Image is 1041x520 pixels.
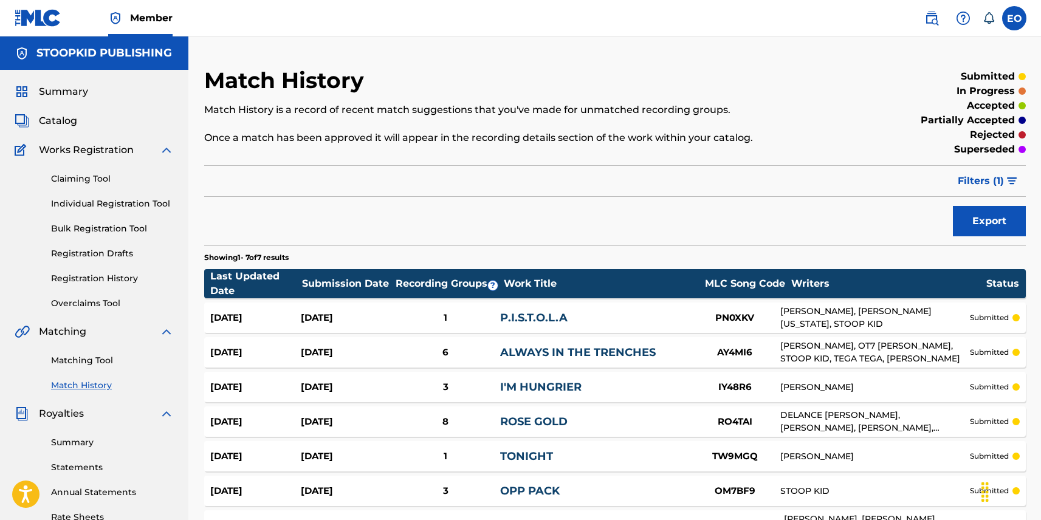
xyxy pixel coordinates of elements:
button: Filters (1) [950,166,1026,196]
p: submitted [970,381,1009,392]
div: OM7BF9 [689,484,780,498]
div: 3 [391,380,500,394]
div: [DATE] [210,484,301,498]
a: Bulk Registration Tool [51,222,174,235]
a: Claiming Tool [51,173,174,185]
div: [DATE] [210,450,301,464]
a: TONIGHT [500,450,553,463]
img: Royalties [15,406,29,421]
div: [DATE] [301,380,391,394]
img: help [956,11,971,26]
div: TW9MGQ [689,450,780,464]
div: Work Title [504,276,698,291]
p: Showing 1 - 7 of 7 results [204,252,289,263]
img: expand [159,324,174,339]
div: [PERSON_NAME], OT7 [PERSON_NAME], STOOP KID, TEGA TEGA, [PERSON_NAME] [780,340,969,365]
div: [DATE] [210,346,301,360]
img: MLC Logo [15,9,61,27]
span: Filters ( 1 ) [958,174,1004,188]
div: [DATE] [210,380,301,394]
iframe: Chat Widget [980,462,1041,520]
div: 1 [391,311,500,325]
div: AY4MI6 [689,346,780,360]
a: Matching Tool [51,354,174,367]
iframe: Resource Center [1007,337,1041,435]
span: Works Registration [39,143,134,157]
a: CatalogCatalog [15,114,77,128]
div: [DATE] [301,346,391,360]
img: search [924,11,939,26]
div: Recording Groups [394,276,503,291]
a: SummarySummary [15,84,88,99]
p: Match History is a record of recent match suggestions that you've made for unmatched recording gr... [204,103,837,117]
div: Writers [791,276,986,291]
div: RO4TAI [689,415,780,429]
img: Catalog [15,114,29,128]
div: 8 [391,415,500,429]
a: P.I.S.T.O.L.A [500,311,568,324]
span: Matching [39,324,86,339]
div: Help [951,6,975,30]
div: MLC Song Code [699,276,791,291]
a: Annual Statements [51,486,174,499]
p: Once a match has been approved it will appear in the recording details section of the work within... [204,131,837,145]
div: User Menu [1002,6,1026,30]
div: [PERSON_NAME] [780,381,969,394]
div: Drag [975,474,995,510]
p: submitted [970,312,1009,323]
img: Top Rightsholder [108,11,123,26]
div: [DATE] [210,415,301,429]
div: [DATE] [301,484,391,498]
div: [PERSON_NAME], [PERSON_NAME][US_STATE], STOOP KID [780,305,969,330]
a: OPP PACK [500,484,560,498]
div: Last Updated Date [210,269,301,298]
a: Overclaims Tool [51,297,174,310]
div: DELANCE [PERSON_NAME], [PERSON_NAME], [PERSON_NAME], [PERSON_NAME] [780,409,969,434]
button: Export [953,206,1026,236]
div: 1 [391,450,500,464]
div: STOOP KID [780,485,969,498]
p: superseded [954,142,1015,157]
img: expand [159,143,174,157]
div: PN0XKV [689,311,780,325]
p: rejected [970,128,1015,142]
div: [DATE] [301,450,391,464]
span: ? [488,281,498,290]
div: [DATE] [301,415,391,429]
a: Match History [51,379,174,392]
a: Public Search [919,6,944,30]
div: Status [986,276,1019,291]
span: Member [130,11,173,25]
a: ALWAYS IN THE TRENCHES [500,346,656,359]
h5: STOOPKID PUBLISHING [36,46,172,60]
div: Submission Date [302,276,393,291]
span: Royalties [39,406,84,421]
img: Matching [15,324,30,339]
img: Works Registration [15,143,30,157]
a: Summary [51,436,174,449]
div: Notifications [983,12,995,24]
img: expand [159,406,174,421]
a: Registration History [51,272,174,285]
p: partially accepted [921,113,1015,128]
div: [DATE] [301,311,391,325]
div: [PERSON_NAME] [780,450,969,463]
span: Catalog [39,114,77,128]
p: submitted [970,416,1009,427]
p: submitted [970,347,1009,358]
p: in progress [957,84,1015,98]
a: Registration Drafts [51,247,174,260]
a: Statements [51,461,174,474]
p: submitted [970,485,1009,496]
div: [DATE] [210,311,301,325]
p: submitted [961,69,1015,84]
img: Summary [15,84,29,99]
a: Individual Registration Tool [51,197,174,210]
div: 6 [391,346,500,360]
span: Summary [39,84,88,99]
h2: Match History [204,67,370,94]
img: filter [1007,177,1017,185]
div: 3 [391,484,500,498]
a: ROSE GOLD [500,415,568,428]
